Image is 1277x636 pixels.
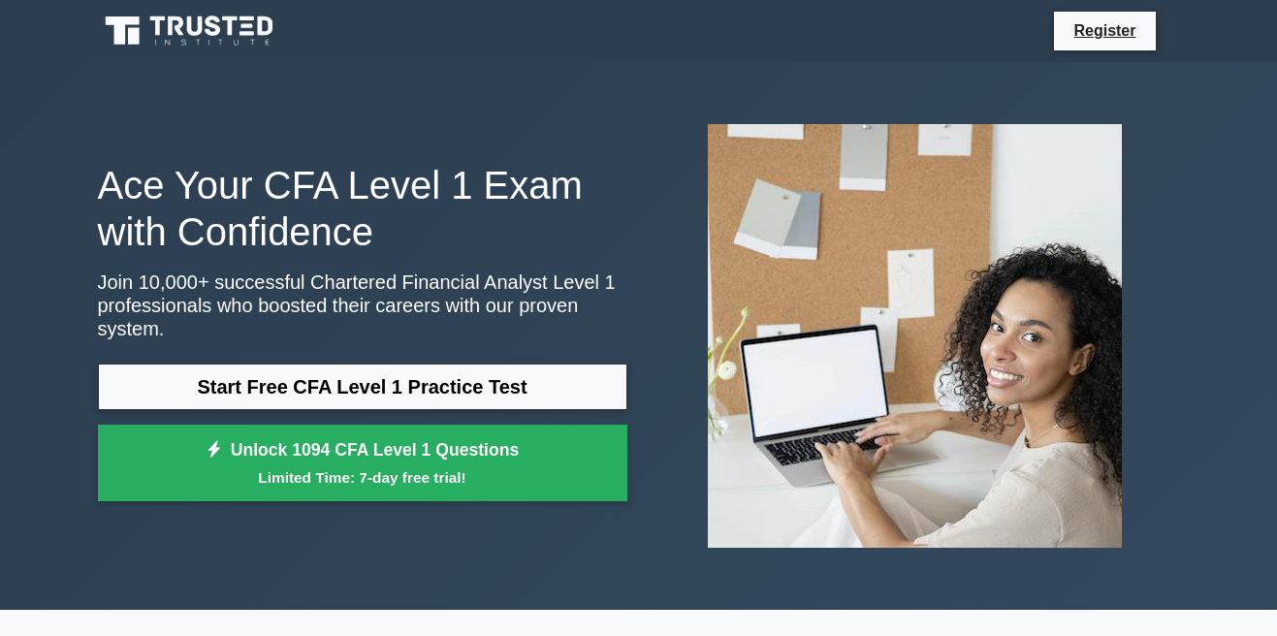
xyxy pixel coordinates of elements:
h1: Ace Your CFA Level 1 Exam with Confidence [98,162,627,255]
a: Unlock 1094 CFA Level 1 QuestionsLimited Time: 7-day free trial! [98,425,627,502]
a: Start Free CFA Level 1 Practice Test [98,364,627,410]
p: Join 10,000+ successful Chartered Financial Analyst Level 1 professionals who boosted their caree... [98,270,627,340]
a: Register [1062,18,1147,43]
small: Limited Time: 7-day free trial! [122,466,603,489]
